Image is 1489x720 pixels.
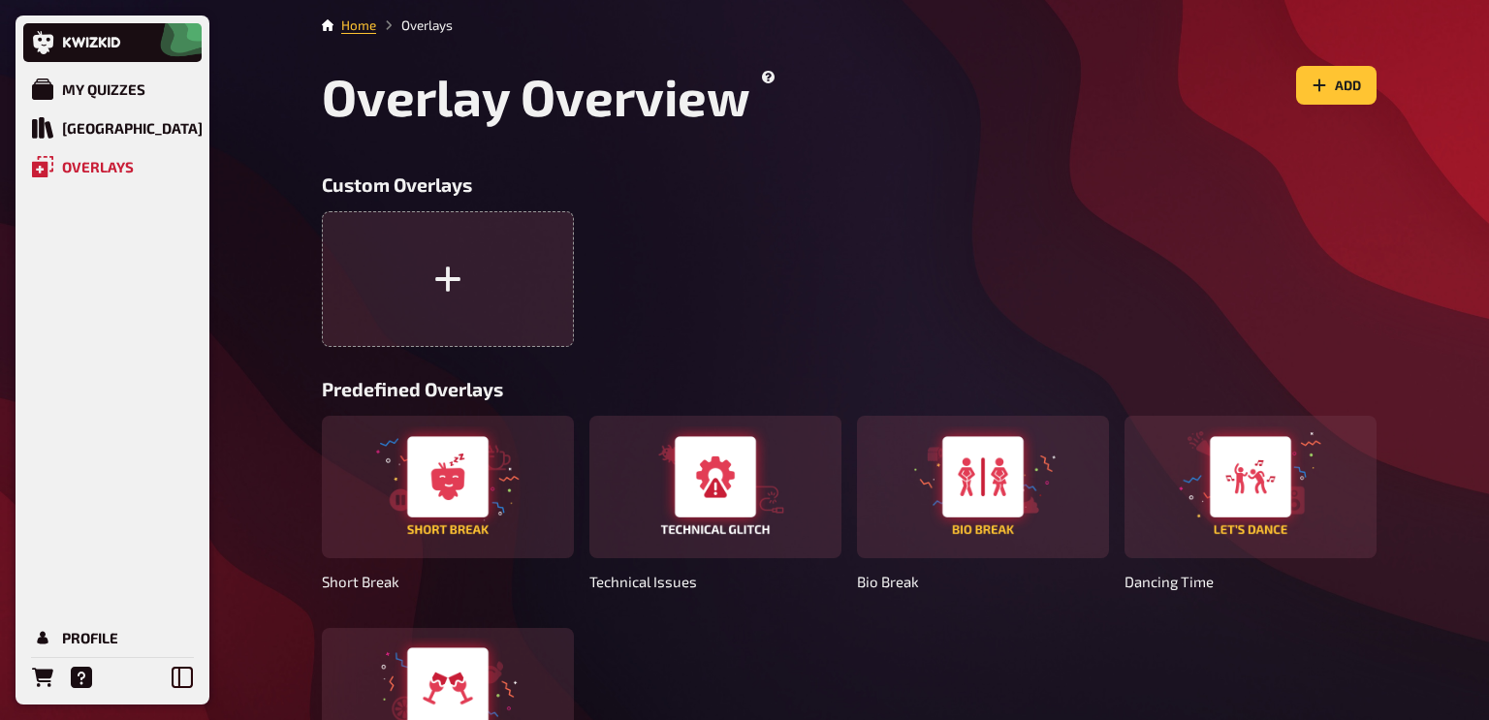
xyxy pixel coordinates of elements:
span: Short Break [322,566,574,597]
a: Overlays [23,147,202,186]
a: Home [341,17,376,33]
a: Help [62,658,101,697]
a: Quiz Library [23,109,202,147]
button: Add [1296,66,1377,105]
span: Bio Break [857,566,1109,597]
div: [GEOGRAPHIC_DATA] [62,119,203,137]
a: Orders [23,658,62,697]
span: Technical Issues [589,566,841,597]
h3: Custom Overlays [322,173,1377,196]
div: Profile [62,629,118,646]
div: Overlays [62,158,134,175]
div: My Quizzes [62,80,145,98]
div: Short Break [322,416,574,557]
a: My Quizzes [23,70,202,109]
li: Home [341,16,376,35]
li: Overlays [376,16,453,35]
div: Bio Break [857,416,1109,557]
a: Profile [23,618,202,657]
div: Dancing Time [1125,416,1377,557]
h3: Predefined Overlays [322,378,1377,400]
span: Dancing Time [1125,566,1377,597]
h1: Overlay Overview [322,66,778,127]
div: Technical Issues [589,416,841,557]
